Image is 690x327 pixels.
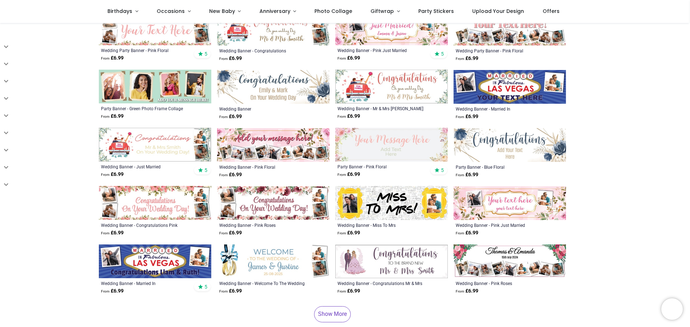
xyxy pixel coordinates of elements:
img: Personalised Wedding Banner - Congratulations Pink Floral - 4 Photo Upload [99,186,211,220]
strong: £ 6.99 [337,288,360,295]
strong: £ 6.99 [101,55,124,62]
span: 5 [441,51,444,57]
a: Wedding Banner - Congratulations [219,48,306,53]
strong: £ 6.99 [219,55,242,62]
strong: £ 6.99 [101,288,124,295]
img: Personalised Wedding Banner - Just Married Congratulations - 2 Photo Upload [99,128,211,162]
a: Wedding Banner - Pink Floral [219,164,306,170]
strong: £ 6.99 [101,171,124,178]
strong: £ 6.99 [219,288,242,295]
strong: £ 6.99 [337,229,360,237]
span: Anniversary [259,8,290,15]
strong: £ 6.99 [219,113,242,120]
div: Wedding Party Banner - Pink Floral [101,47,188,53]
span: From [219,57,228,61]
a: Wedding Banner - Congratulations Mr & Mrs [337,280,424,286]
img: Personalised Wedding Banner - Pink Just Married - Custom Name & 2 Photo Upload [335,11,448,45]
a: Wedding Banner - Mr & Mrs [PERSON_NAME] Married Congratulations [337,106,424,111]
img: Personalised Wedding Banner - Mr & Mrs Just Married Congratulations - Custom Name [335,70,448,103]
span: From [337,289,346,293]
strong: £ 6.99 [337,171,360,178]
a: Wedding Banner - Congratulations Pink Floral [101,222,188,228]
span: Upload Your Design [472,8,524,15]
strong: £ 6.99 [456,55,478,62]
span: Offers [543,8,560,15]
a: Wedding Banner - Pink Just Married [337,47,424,53]
span: From [456,115,464,119]
img: Personalised Wedding Banner - Congratulations Mr & Mrs - Custom Names [335,244,448,278]
a: Wedding Banner - Pink Just Married [456,222,542,228]
a: Wedding Banner [219,106,306,112]
span: From [456,57,464,61]
a: Wedding Banner - Just Married Congratulations [101,164,188,169]
img: Personalised Wedding Banner - Pink Roses Congratulations - 4 Photo Upload [217,186,330,220]
span: From [456,173,464,177]
strong: £ 6.99 [337,55,360,62]
span: From [219,115,228,119]
a: Wedding Banner - Welcome To The Wedding [219,280,306,286]
div: Wedding Banner - Miss To Mrs [PERSON_NAME] [337,222,424,228]
span: Giftwrap [371,8,394,15]
a: Wedding Banner - Pink Roses Congratulations [219,222,306,228]
img: Personalised Wedding Banner - Married In Las Vegas - Custom Name & 2 Photo Upload [99,244,211,278]
span: 5 [441,167,444,173]
img: Personalised Wedding Banner - Pink Floral - Custom Text & 9 Photo Upload [217,128,330,162]
span: From [101,289,110,293]
strong: £ 6.99 [337,113,360,120]
span: From [337,231,346,235]
span: From [101,231,110,235]
img: Personalised Wedding Party Banner - Pink Floral - Custom Text & 4 Photo Upload [99,12,211,46]
a: Wedding Party Banner - Pink Floral [456,48,542,53]
img: Personalised Wedding Banner - Pink Just Married - Custom Text & 2 Photo Upload [454,186,566,220]
img: Personalised Wedding Banner - Miss To Mrs Friends - 2 Photo Upload [335,186,448,220]
strong: £ 6.99 [456,288,478,295]
a: Wedding Banner - Married In [GEOGRAPHIC_DATA] [101,280,188,286]
span: From [337,115,346,118]
a: Party Banner - Blue Floral [456,164,542,170]
span: 5 [204,284,207,290]
a: Wedding Banner - Pink Roses [456,280,542,286]
span: From [101,56,110,60]
span: Photo Collage [314,8,352,15]
a: Party Banner - Green Photo Frame Collage [101,106,188,111]
img: Personalised Wedding Banner - Congratulations - Custom Name & 2 Photo Upload [217,12,330,46]
img: Personalised Party Banner - Green Photo Frame Collage - 4 Photo Upload [99,70,211,103]
strong: £ 6.99 [456,229,478,237]
span: From [456,289,464,293]
strong: £ 6.99 [219,229,242,237]
span: From [337,173,346,177]
strong: £ 6.99 [456,113,478,120]
span: From [101,173,110,177]
span: From [219,231,228,235]
strong: £ 6.99 [456,171,478,178]
img: Personalised Wedding Banner - Welcome To The Wedding - Custom Names & 2 Photo Upload [217,244,330,278]
a: Show More [314,306,351,322]
span: Birthdays [107,8,132,15]
strong: £ 6.99 [219,171,242,178]
span: From [101,115,110,118]
span: Occasions [157,8,185,15]
img: Wedding Banner - Blue Floral Congratulations [217,70,330,104]
img: Personalised Wedding Banner - Married In Las Vegas - Custom Text & 2 Photo Upload [454,70,566,104]
span: New Baby [209,8,235,15]
a: Wedding Banner - Married In [GEOGRAPHIC_DATA] [456,106,542,112]
a: Party Banner - Pink Floral [337,164,424,169]
img: Personalised Wedding Banner - Pink Roses - Custom Name, Date & 9 Photo Upload [454,244,566,278]
iframe: Brevo live chat [661,298,683,320]
span: From [219,289,228,293]
span: From [456,231,464,235]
